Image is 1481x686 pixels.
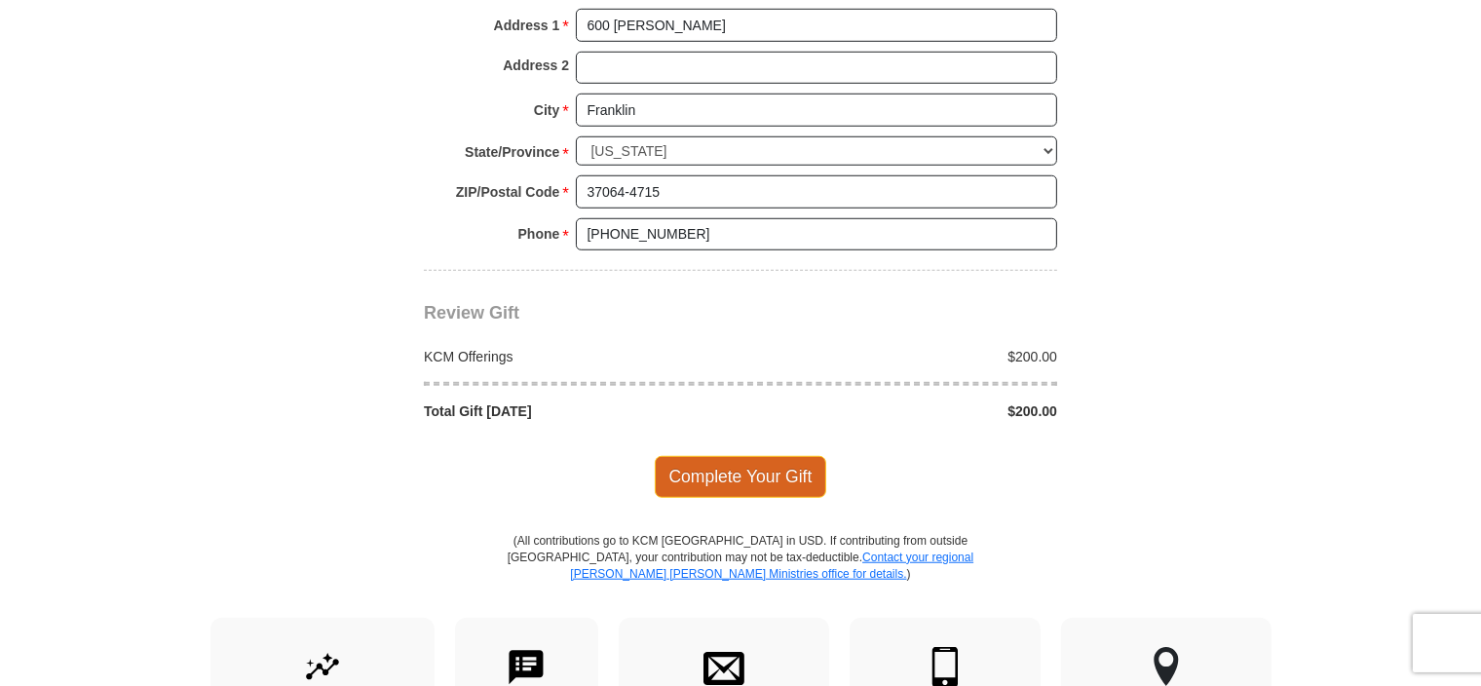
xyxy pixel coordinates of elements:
span: Review Gift [424,303,519,323]
div: $200.00 [740,401,1068,421]
div: $200.00 [740,347,1068,366]
span: Complete Your Gift [655,456,827,497]
p: (All contributions go to KCM [GEOGRAPHIC_DATA] in USD. If contributing from outside [GEOGRAPHIC_D... [507,533,974,618]
strong: State/Province [465,138,559,166]
strong: ZIP/Postal Code [456,178,560,206]
div: Total Gift [DATE] [414,401,741,421]
strong: City [534,96,559,124]
strong: Address 2 [503,52,569,79]
a: Contact your regional [PERSON_NAME] [PERSON_NAME] Ministries office for details. [570,551,973,581]
div: KCM Offerings [414,347,741,366]
strong: Address 1 [494,12,560,39]
strong: Phone [518,220,560,248]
